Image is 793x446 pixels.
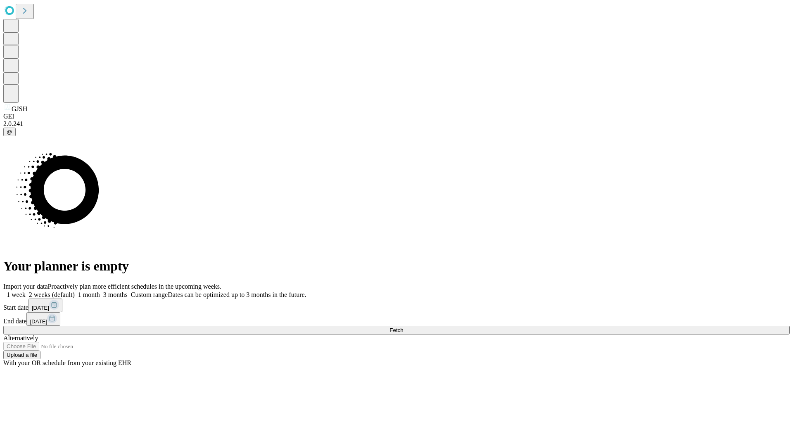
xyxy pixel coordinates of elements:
div: GEI [3,113,790,120]
button: Upload a file [3,351,40,359]
span: 2 weeks (default) [29,291,75,298]
span: Proactively plan more efficient schedules in the upcoming weeks. [48,283,221,290]
span: 1 week [7,291,26,298]
span: Dates can be optimized up to 3 months in the future. [168,291,306,298]
span: GJSH [12,105,27,112]
span: [DATE] [30,318,47,325]
div: 2.0.241 [3,120,790,128]
span: 3 months [103,291,128,298]
div: End date [3,312,790,326]
div: Start date [3,299,790,312]
span: Alternatively [3,334,38,342]
span: Import your data [3,283,48,290]
span: [DATE] [32,305,49,311]
h1: Your planner is empty [3,259,790,274]
span: @ [7,129,12,135]
span: Fetch [389,327,403,333]
span: 1 month [78,291,100,298]
button: @ [3,128,16,136]
span: With your OR schedule from your existing EHR [3,359,131,366]
button: [DATE] [28,299,62,312]
span: Custom range [131,291,168,298]
button: Fetch [3,326,790,334]
button: [DATE] [26,312,60,326]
